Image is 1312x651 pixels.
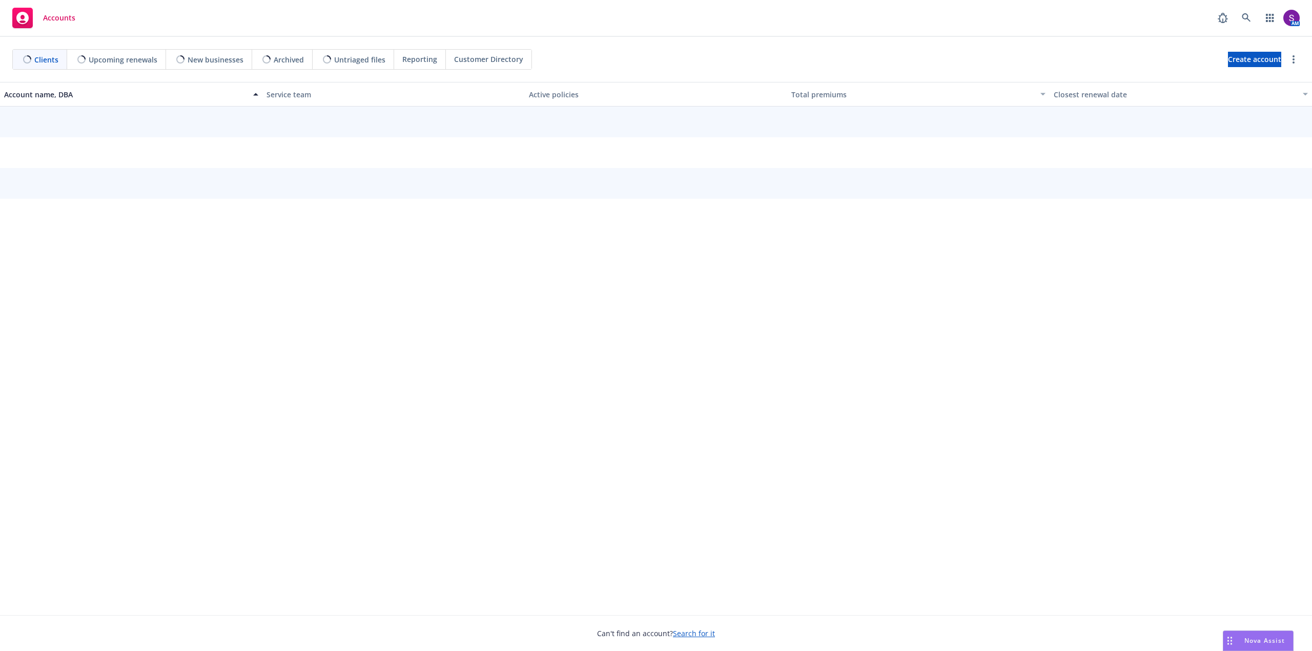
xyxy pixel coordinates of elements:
[402,54,437,65] span: Reporting
[1228,50,1281,69] span: Create account
[34,54,58,65] span: Clients
[334,54,385,65] span: Untriaged files
[89,54,157,65] span: Upcoming renewals
[597,628,715,639] span: Can't find an account?
[43,14,75,22] span: Accounts
[529,89,783,100] div: Active policies
[266,89,521,100] div: Service team
[1236,8,1257,28] a: Search
[1054,89,1297,100] div: Closest renewal date
[791,89,1034,100] div: Total premiums
[787,82,1050,107] button: Total premiums
[8,4,79,32] a: Accounts
[1213,8,1233,28] a: Report a Bug
[454,54,523,65] span: Customer Directory
[1050,82,1312,107] button: Closest renewal date
[1223,631,1294,651] button: Nova Assist
[188,54,243,65] span: New businesses
[1260,8,1280,28] a: Switch app
[1287,53,1300,66] a: more
[274,54,304,65] span: Archived
[525,82,787,107] button: Active policies
[673,628,715,638] a: Search for it
[4,89,247,100] div: Account name, DBA
[1244,636,1285,645] span: Nova Assist
[1228,52,1281,67] a: Create account
[1223,631,1236,650] div: Drag to move
[1283,10,1300,26] img: photo
[262,82,525,107] button: Service team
